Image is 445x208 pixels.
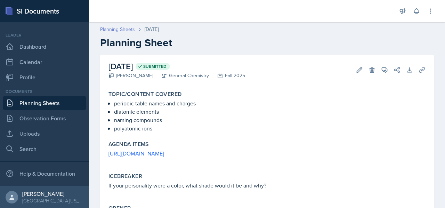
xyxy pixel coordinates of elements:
a: Observation Forms [3,111,86,125]
label: Agenda items [108,141,149,148]
a: Profile [3,70,86,84]
p: polyatomic ions [114,124,426,133]
div: General Chemistry [153,72,209,79]
p: diatomic elements [114,107,426,116]
div: Help & Documentation [3,167,86,181]
div: Documents [3,88,86,95]
a: Dashboard [3,40,86,54]
p: periodic table names and charges [114,99,426,107]
div: Leader [3,32,86,38]
a: Uploads [3,127,86,141]
p: naming compounds [114,116,426,124]
p: If your personality were a color, what shade would it be and why? [108,181,426,190]
div: [PERSON_NAME] [108,72,153,79]
div: Fall 2025 [209,72,245,79]
a: [URL][DOMAIN_NAME] [108,150,164,157]
h2: Planning Sheet [100,37,434,49]
a: Search [3,142,86,156]
div: [GEOGRAPHIC_DATA][US_STATE] [22,197,83,204]
a: Calendar [3,55,86,69]
label: Icebreaker [108,173,142,180]
h2: [DATE] [108,60,245,73]
span: Submitted [143,64,167,69]
div: [PERSON_NAME] [22,190,83,197]
a: Planning Sheets [3,96,86,110]
a: Planning Sheets [100,26,135,33]
div: [DATE] [145,26,159,33]
label: Topic/Content Covered [108,91,181,98]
